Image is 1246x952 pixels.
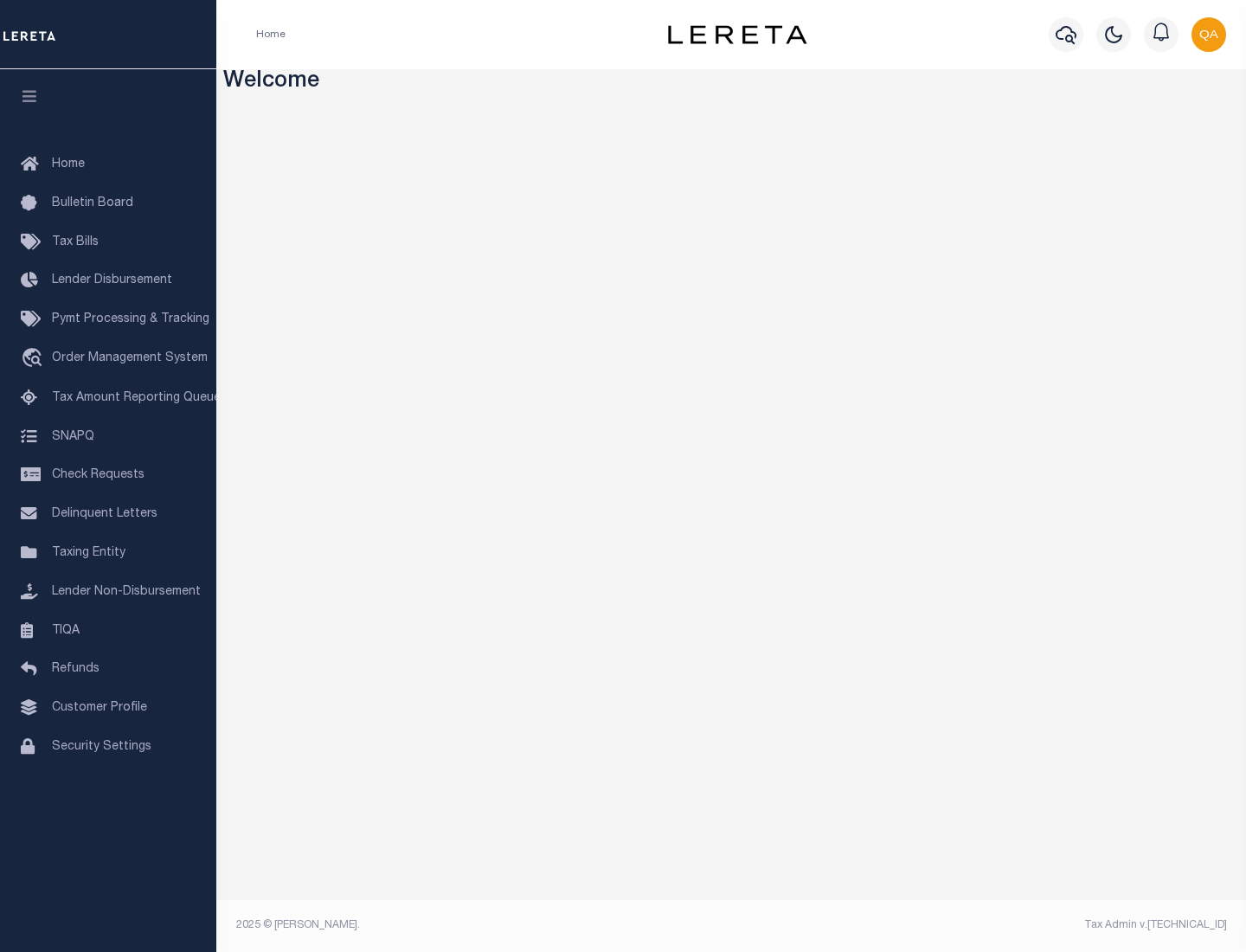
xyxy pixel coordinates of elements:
span: TIQA [52,624,80,636]
img: svg+xml;base64,PHN2ZyB4bWxucz0iaHR0cDovL3d3dy53My5vcmcvMjAwMC9zdmciIHBvaW50ZXItZXZlbnRzPSJub25lIi... [1191,17,1226,52]
div: 2025 © [PERSON_NAME]. [223,917,732,933]
span: Lender Disbursement [52,274,172,286]
span: Taxing Entity [52,547,125,559]
span: Lender Non-Disbursement [52,586,201,598]
h3: Welcome [223,69,1240,96]
li: Home [256,27,286,42]
span: Pymt Processing & Tracking [52,313,209,325]
span: Customer Profile [52,702,147,714]
span: Bulletin Board [52,197,133,209]
span: Tax Bills [52,236,99,248]
span: SNAPQ [52,430,94,442]
img: logo-dark.svg [668,25,806,44]
div: Tax Admin v.[TECHNICAL_ID] [744,917,1227,933]
span: Home [52,158,85,170]
span: Security Settings [52,741,151,753]
span: Order Management System [52,352,208,364]
span: Delinquent Letters [52,508,157,520]
span: Check Requests [52,469,145,481]
span: Tax Amount Reporting Queue [52,392,221,404]
i: travel_explore [21,348,48,370]
span: Refunds [52,663,100,675]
